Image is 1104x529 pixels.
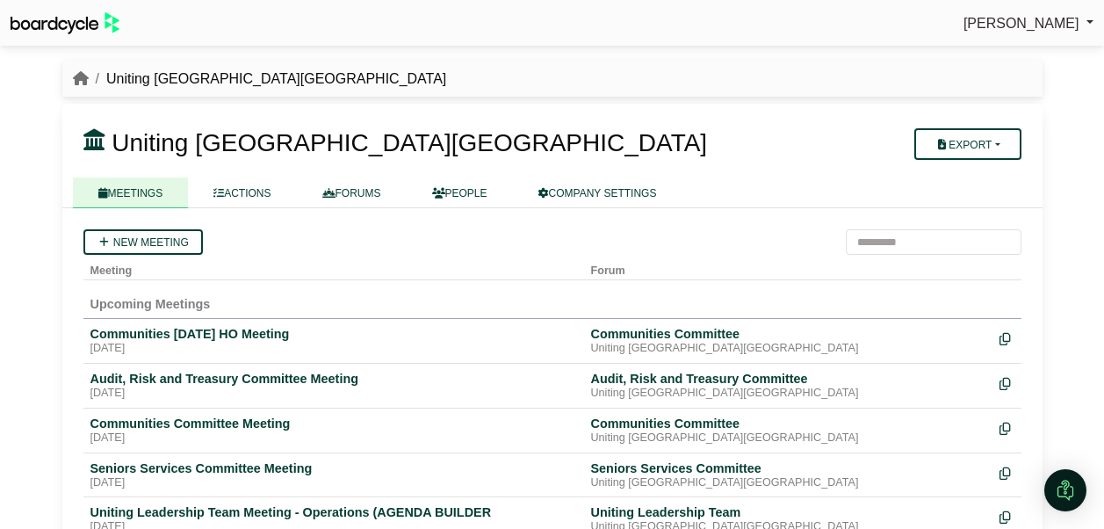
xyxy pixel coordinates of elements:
a: New meeting [83,229,203,255]
a: Communities Committee Meeting [DATE] [90,416,577,446]
div: Audit, Risk and Treasury Committee [591,371,985,387]
span: [PERSON_NAME] [963,16,1079,31]
div: Communities Committee [591,326,985,342]
div: [DATE] [90,387,577,401]
div: Make a copy [999,326,1014,350]
a: Audit, Risk and Treasury Committee Uniting [GEOGRAPHIC_DATA][GEOGRAPHIC_DATA] [591,371,985,401]
div: Make a copy [999,416,1014,439]
div: [DATE] [90,476,577,490]
div: Communities Committee Meeting [90,416,577,431]
div: [DATE] [90,342,577,356]
div: Communities [DATE] HO Meeting [90,326,577,342]
a: ACTIONS [188,178,296,208]
div: Uniting Leadership Team [591,504,985,520]
a: Communities Committee Uniting [GEOGRAPHIC_DATA][GEOGRAPHIC_DATA] [591,416,985,446]
div: Make a copy [999,371,1014,395]
div: Make a copy [999,460,1014,484]
nav: breadcrumb [73,68,447,91]
span: Upcoming Meetings [90,297,211,311]
div: [DATE] [90,431,577,446]
th: Meeting [83,255,584,280]
div: Seniors Services Committee Meeting [90,460,577,476]
div: Uniting Leadership Team Meeting - Operations (AGENDA BUILDER [90,504,577,520]
a: FORUMS [297,178,407,208]
th: Forum [584,255,992,280]
div: Uniting [GEOGRAPHIC_DATA][GEOGRAPHIC_DATA] [591,387,985,401]
div: Audit, Risk and Treasury Committee Meeting [90,371,577,387]
a: Communities Committee Uniting [GEOGRAPHIC_DATA][GEOGRAPHIC_DATA] [591,326,985,356]
a: Seniors Services Committee Meeting [DATE] [90,460,577,490]
div: Seniors Services Committee [591,460,985,476]
a: [PERSON_NAME] [963,12,1093,35]
a: Communities [DATE] HO Meeting [DATE] [90,326,577,356]
li: Uniting [GEOGRAPHIC_DATA][GEOGRAPHIC_DATA] [89,68,447,91]
div: Uniting [GEOGRAPHIC_DATA][GEOGRAPHIC_DATA] [591,431,985,446]
div: Make a copy [999,504,1014,528]
img: BoardcycleBlackGreen-aaafeed430059cb809a45853b8cf6d952af9d84e6e89e1f1685b34bfd5cb7d64.svg [11,12,119,34]
a: Audit, Risk and Treasury Committee Meeting [DATE] [90,371,577,401]
div: Communities Committee [591,416,985,431]
a: PEOPLE [407,178,513,208]
div: Open Intercom Messenger [1044,469,1086,511]
a: COMPANY SETTINGS [513,178,682,208]
a: Seniors Services Committee Uniting [GEOGRAPHIC_DATA][GEOGRAPHIC_DATA] [591,460,985,490]
button: Export [914,128,1021,160]
div: Uniting [GEOGRAPHIC_DATA][GEOGRAPHIC_DATA] [591,476,985,490]
div: Uniting [GEOGRAPHIC_DATA][GEOGRAPHIC_DATA] [591,342,985,356]
a: MEETINGS [73,178,189,208]
span: Uniting [GEOGRAPHIC_DATA][GEOGRAPHIC_DATA] [112,129,707,156]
